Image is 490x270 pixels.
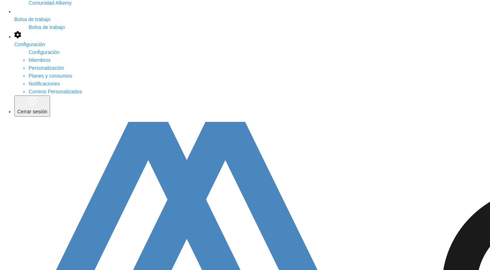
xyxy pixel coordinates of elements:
span: Configuración [29,49,59,55]
a: Notificaciones [29,81,60,87]
span: Bolsa de trabajo [29,24,65,30]
a: Personalización [29,65,64,71]
a: Correos Personalizados [29,89,82,94]
span: Bolsa de trabajo [14,16,50,22]
a: Miembros [29,57,50,63]
a: Planes y consumos [29,73,72,79]
span: Configuración [14,41,45,47]
span: Cerrar sesión [17,109,47,114]
button: Cerrar sesión [14,95,50,117]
